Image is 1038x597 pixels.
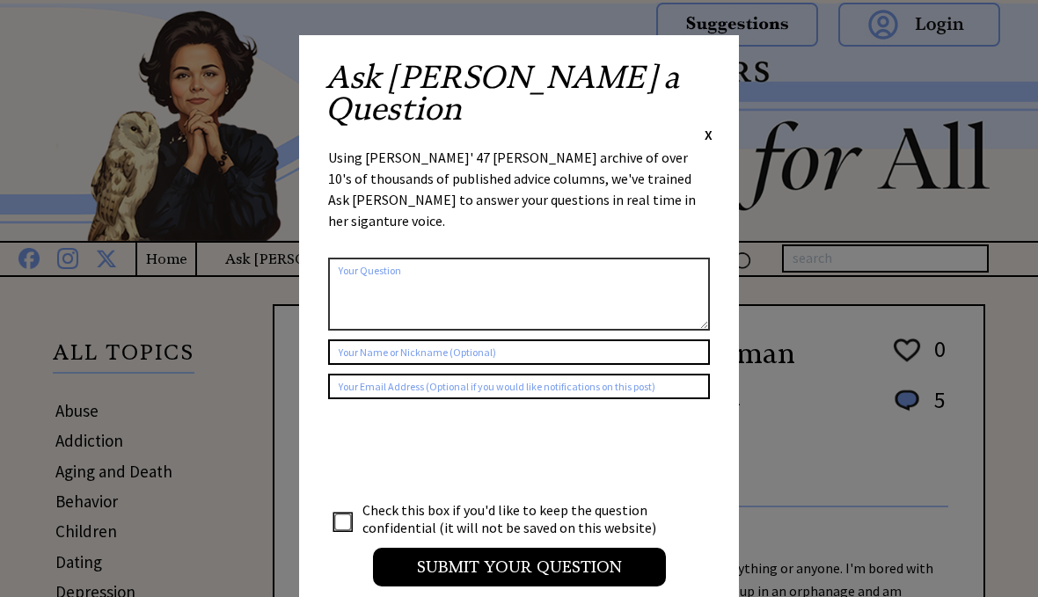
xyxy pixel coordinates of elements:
h2: Ask [PERSON_NAME] a Question [325,62,713,125]
div: Using [PERSON_NAME]' 47 [PERSON_NAME] archive of over 10's of thousands of published advice colum... [328,147,710,249]
input: Submit your Question [373,548,666,586]
input: Your Name or Nickname (Optional) [328,339,710,365]
td: Check this box if you'd like to keep the question confidential (it will not be saved on this webs... [362,500,673,537]
span: X [705,126,713,143]
input: Your Email Address (Optional if you would like notifications on this post) [328,374,710,399]
iframe: reCAPTCHA [328,417,596,485]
